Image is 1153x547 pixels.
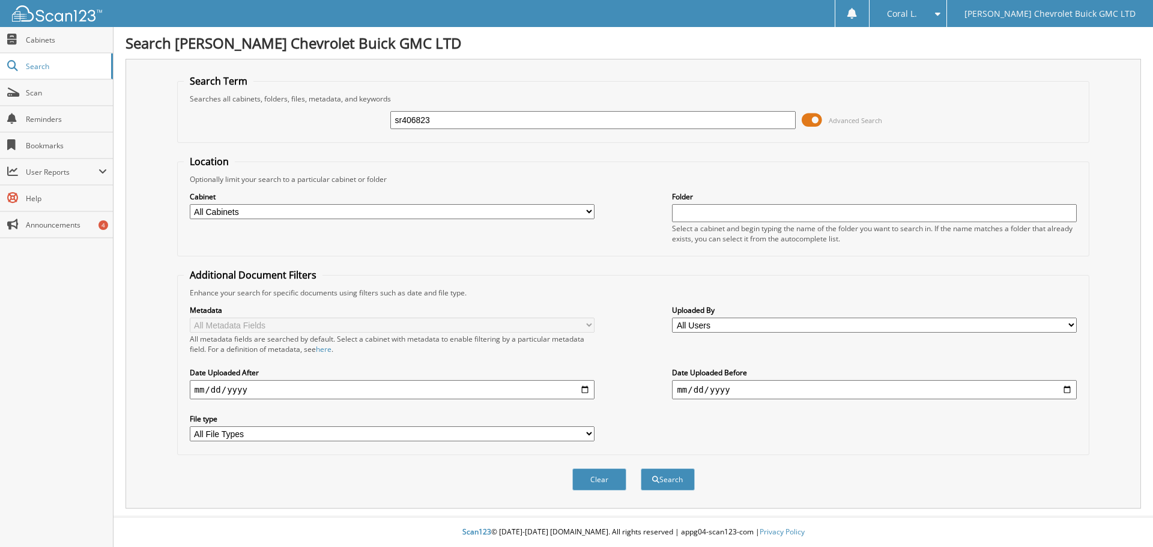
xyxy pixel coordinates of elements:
[126,33,1141,53] h1: Search [PERSON_NAME] Chevrolet Buick GMC LTD
[184,94,1083,104] div: Searches all cabinets, folders, files, metadata, and keywords
[672,380,1077,399] input: end
[184,74,253,88] legend: Search Term
[672,192,1077,202] label: Folder
[572,468,626,491] button: Clear
[98,220,108,230] div: 4
[672,305,1077,315] label: Uploaded By
[184,155,235,168] legend: Location
[316,344,331,354] a: here
[184,268,322,282] legend: Additional Document Filters
[190,367,595,378] label: Date Uploaded After
[829,116,882,125] span: Advanced Search
[26,61,105,71] span: Search
[26,88,107,98] span: Scan
[1093,489,1153,547] iframe: Chat Widget
[26,193,107,204] span: Help
[887,10,917,17] span: Coral L.
[641,468,695,491] button: Search
[672,223,1077,244] div: Select a cabinet and begin typing the name of the folder you want to search in. If the name match...
[190,334,595,354] div: All metadata fields are searched by default. Select a cabinet with metadata to enable filtering b...
[190,192,595,202] label: Cabinet
[190,380,595,399] input: start
[190,305,595,315] label: Metadata
[184,288,1083,298] div: Enhance your search for specific documents using filters such as date and file type.
[184,174,1083,184] div: Optionally limit your search to a particular cabinet or folder
[26,141,107,151] span: Bookmarks
[672,367,1077,378] label: Date Uploaded Before
[26,35,107,45] span: Cabinets
[26,220,107,230] span: Announcements
[113,518,1153,547] div: © [DATE]-[DATE] [DOMAIN_NAME]. All rights reserved | appg04-scan123-com |
[26,167,98,177] span: User Reports
[462,527,491,537] span: Scan123
[190,414,595,424] label: File type
[26,114,107,124] span: Reminders
[12,5,102,22] img: scan123-logo-white.svg
[964,10,1136,17] span: [PERSON_NAME] Chevrolet Buick GMC LTD
[760,527,805,537] a: Privacy Policy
